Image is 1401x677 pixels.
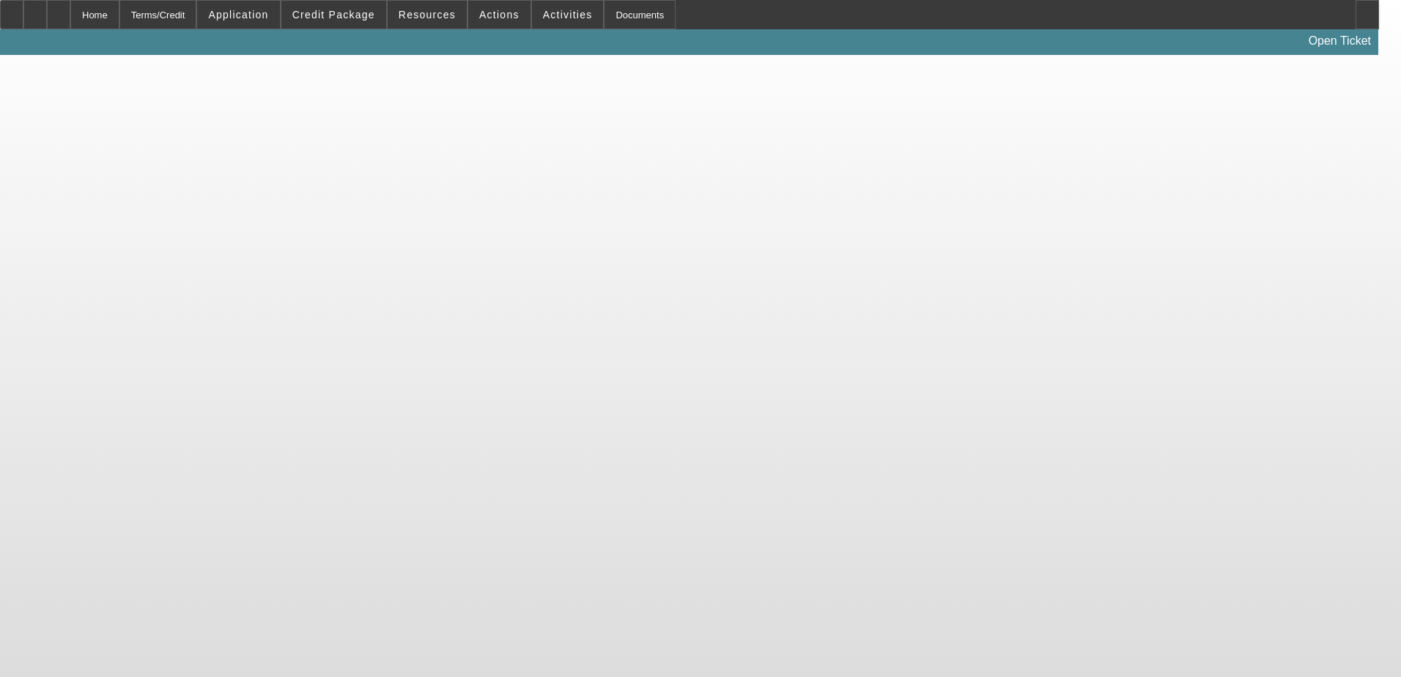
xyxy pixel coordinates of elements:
span: Application [208,9,268,21]
span: Credit Package [292,9,375,21]
span: Actions [479,9,520,21]
button: Activities [532,1,604,29]
button: Resources [388,1,467,29]
button: Credit Package [281,1,386,29]
a: Open Ticket [1303,29,1377,53]
button: Application [197,1,279,29]
span: Resources [399,9,456,21]
button: Actions [468,1,531,29]
span: Activities [543,9,593,21]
